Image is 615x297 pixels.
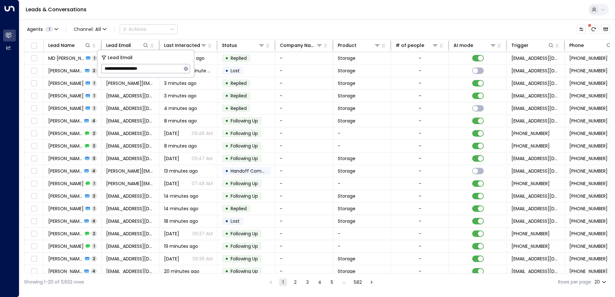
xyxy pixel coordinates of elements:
div: • [225,140,228,151]
span: Lead Email [108,54,133,61]
span: leads@space-station.co.uk [511,105,560,112]
span: Channel: [71,25,109,34]
span: Toggle select row [30,230,38,238]
span: leads@space-station.co.uk [511,256,560,262]
div: • [225,78,228,89]
span: tomodebe@gmail.com [106,230,155,237]
span: 1 [92,80,96,86]
div: Company Name [280,41,316,49]
span: Following Up [231,193,258,199]
div: 20 [594,277,608,287]
span: Storage [338,93,355,99]
span: Noora Ali [48,67,83,74]
div: Lead Name [48,41,91,49]
span: +447545376606 [569,193,608,199]
span: 8 minutes ago [164,118,197,124]
div: • [225,103,228,114]
span: +447494575334 [569,243,608,249]
div: … [340,278,348,286]
span: 18 minutes ago [164,218,198,224]
span: Carol Cripps [48,268,82,274]
span: Following Up [231,130,258,137]
span: +447378448408 [569,155,608,162]
button: Go to next page [368,278,375,286]
span: Toggle select row [30,117,38,125]
a: Leads & Conversations [26,6,87,13]
span: +447981428986 [511,180,550,187]
button: page 1 [279,278,287,286]
p: 09:46 AM [192,130,213,137]
div: • [225,128,228,139]
span: Marcus Crosdale [48,256,83,262]
span: +447910882065 [569,118,608,124]
span: leads@space-station.co.uk [511,80,560,86]
span: 3 [91,156,97,161]
span: +447494575334 [511,243,550,249]
span: 14 minutes ago [164,205,198,212]
span: 4 [91,218,97,224]
span: MD RASHEDUL ISLAM [48,55,84,61]
div: Showing 1-20 of 11,632 rows [24,279,84,285]
span: 1 [92,93,96,98]
div: # of people [396,41,438,49]
span: 4 minutes ago [164,105,197,112]
div: - [419,193,421,199]
span: Storage [338,168,355,174]
span: 20 minutes ago [164,268,199,274]
span: 1 [92,105,96,111]
div: - [419,205,421,212]
span: 2 [91,256,97,261]
span: hassanmoes@gmail.com [106,118,155,124]
div: AI mode [454,41,473,49]
td: - [275,90,333,102]
span: Following Up [231,243,258,249]
span: 2 [91,130,97,136]
span: Toggle select row [30,67,38,75]
span: +447552850846 [569,230,608,237]
span: Sep 06, 2025 [164,230,179,237]
span: +447377459227 [569,67,608,74]
span: kevin.curley@gmail.com [106,180,155,187]
div: • [225,228,228,239]
span: +447981428986 [569,180,608,187]
span: leads@space-station.co.uk [511,155,560,162]
div: - [419,155,421,162]
span: 14 minutes ago [164,193,198,199]
span: Yesterday [164,256,179,262]
p: 07:48 AM [192,180,213,187]
div: Trigger [511,41,528,49]
div: - [419,256,421,262]
span: bloggo907@gmail.com [106,93,155,99]
span: Following Up [231,118,258,124]
label: Rows per page: [558,279,592,285]
td: - [275,140,333,152]
div: AI mode [454,41,496,49]
span: hassanmoes@gmail.com [106,130,155,137]
span: Toggle select row [30,205,38,213]
div: • [225,53,228,64]
button: Channel:All [71,25,109,34]
span: Sep 07, 2025 [164,130,179,137]
span: Weris Osman [48,155,83,162]
span: Toggle select row [30,79,38,87]
td: - [275,52,333,64]
button: Go to page 5 [328,278,336,286]
span: Following Up [231,155,258,162]
span: celia.sadie@gmail.com [106,80,155,86]
span: Storage [338,118,355,124]
span: All [95,27,101,32]
span: Toggle select row [30,192,38,200]
div: Lead Email [106,41,131,49]
div: • [225,178,228,189]
div: • [225,65,228,76]
span: Toggle select row [30,104,38,113]
span: leads@space-station.co.uk [511,67,560,74]
button: Go to page 582 [353,278,363,286]
span: 2 [91,143,97,148]
span: carolcripps@icloud.com [106,268,155,274]
span: +447552850846 [511,230,550,237]
span: leads@space-station.co.uk [511,118,560,124]
span: 13 minutes ago [164,168,198,174]
span: weris_osman19@hotmail.co.uk [106,143,155,149]
span: Toggle select row [30,155,38,163]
